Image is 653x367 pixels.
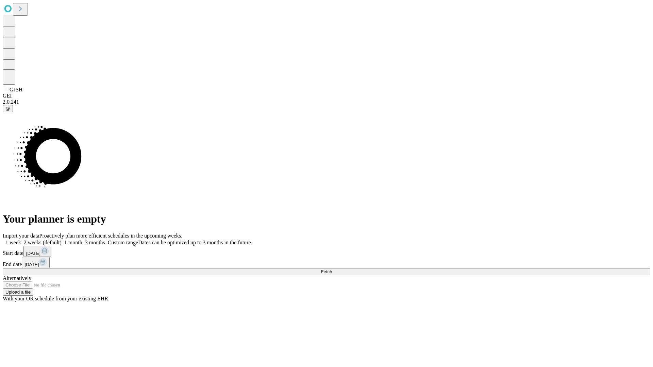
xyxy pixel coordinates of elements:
span: @ [5,106,10,111]
span: With your OR schedule from your existing EHR [3,296,108,301]
span: [DATE] [24,262,39,267]
span: 2 weeks (default) [24,240,62,245]
span: [DATE] [26,251,40,256]
span: Fetch [321,269,332,274]
button: Fetch [3,268,650,275]
span: Dates can be optimized up to 3 months in the future. [138,240,252,245]
span: 1 week [5,240,21,245]
span: Proactively plan more efficient schedules in the upcoming weeks. [39,233,182,239]
span: Import your data [3,233,39,239]
div: GEI [3,93,650,99]
button: @ [3,105,13,112]
div: End date [3,257,650,268]
button: [DATE] [23,246,51,257]
div: 2.0.241 [3,99,650,105]
div: Start date [3,246,650,257]
button: [DATE] [22,257,50,268]
span: 3 months [85,240,105,245]
button: Upload a file [3,289,33,296]
span: Custom range [108,240,138,245]
span: 1 month [64,240,82,245]
span: Alternatively [3,275,31,281]
h1: Your planner is empty [3,213,650,225]
span: GJSH [10,87,22,92]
